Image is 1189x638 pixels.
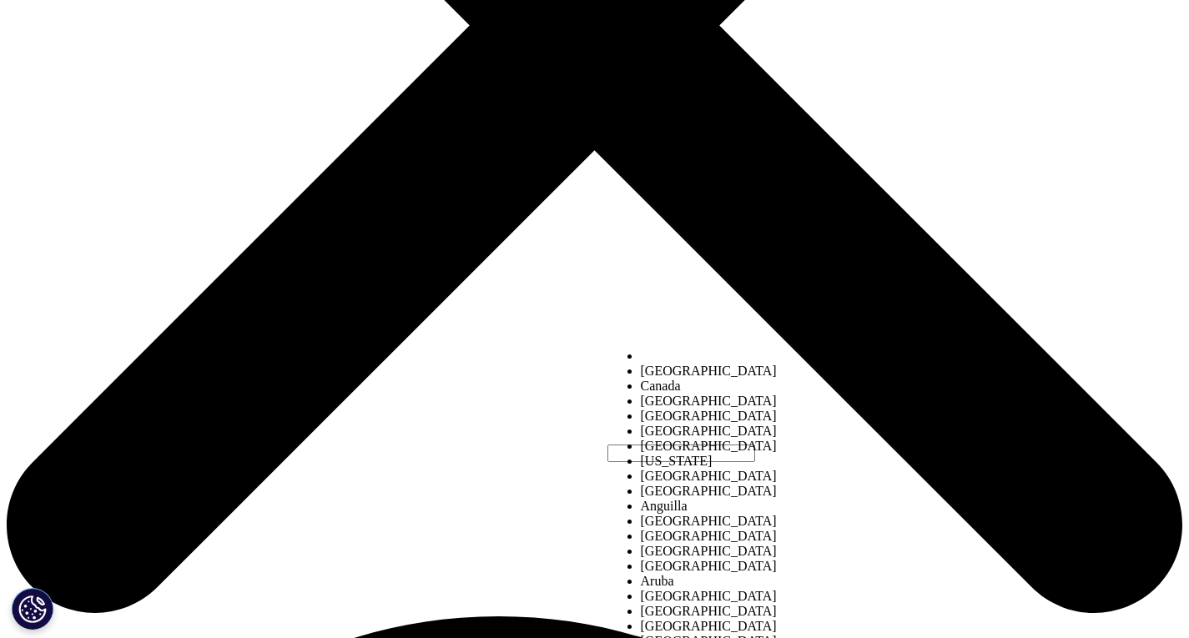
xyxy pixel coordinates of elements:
li: [US_STATE] [641,454,945,469]
li: [GEOGRAPHIC_DATA] [641,559,945,574]
li: [GEOGRAPHIC_DATA] [641,604,945,619]
li: [GEOGRAPHIC_DATA] [641,484,945,499]
li: Aruba [641,574,945,589]
button: Impostazioni cookie [12,588,53,630]
li: [GEOGRAPHIC_DATA] [641,619,945,634]
li: [GEOGRAPHIC_DATA] [641,589,945,604]
li: [GEOGRAPHIC_DATA] [641,514,945,529]
li: [GEOGRAPHIC_DATA] [641,364,945,379]
li: [GEOGRAPHIC_DATA] [641,529,945,544]
li: [GEOGRAPHIC_DATA] [641,394,945,409]
li: Anguilla [641,499,945,514]
li: [GEOGRAPHIC_DATA] [641,544,945,559]
li: [GEOGRAPHIC_DATA] [641,424,945,439]
li: [GEOGRAPHIC_DATA] [641,439,945,454]
li: Canada [641,379,945,394]
li: [GEOGRAPHIC_DATA] [641,409,945,424]
li: [GEOGRAPHIC_DATA] [641,469,945,484]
